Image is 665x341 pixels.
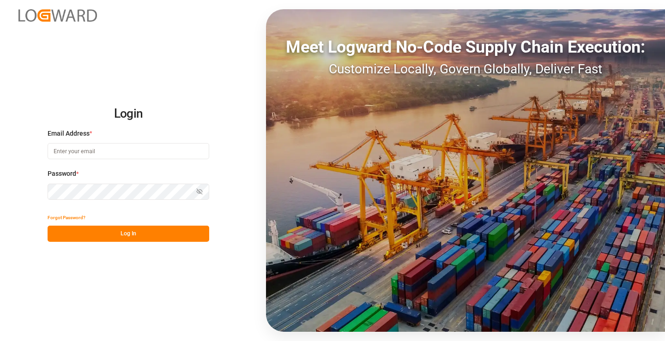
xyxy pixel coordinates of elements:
img: Logward_new_orange.png [18,9,97,22]
button: Log In [48,226,209,242]
span: Password [48,169,76,179]
span: Email Address [48,129,90,138]
button: Forgot Password? [48,209,85,226]
h2: Login [48,99,209,129]
div: Meet Logward No-Code Supply Chain Execution: [266,35,665,60]
div: Customize Locally, Govern Globally, Deliver Fast [266,60,665,79]
input: Enter your email [48,143,209,159]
